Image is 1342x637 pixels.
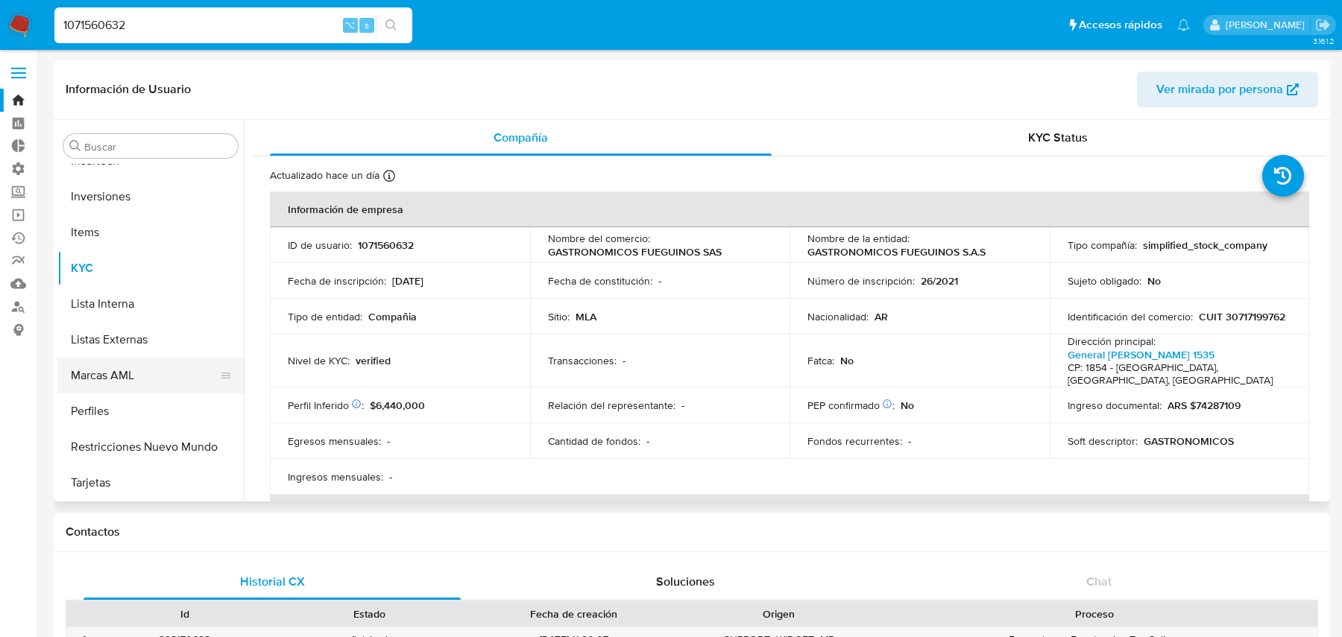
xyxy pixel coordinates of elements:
[807,310,869,323] p: Nacionalidad :
[368,310,417,323] p: Compañia
[288,238,352,252] p: ID de usuario :
[548,245,722,259] p: GASTRONOMICOS FUEGUINOS SAS
[807,434,902,448] p: Fondos recurrentes :
[472,606,676,621] div: Fecha de creación
[1137,72,1318,107] button: Ver mirada por persona
[1079,17,1162,33] span: Accesos rápidos
[807,399,895,412] p: PEP confirmado :
[288,274,386,288] p: Fecha de inscripción :
[387,434,390,448] p: -
[1068,274,1141,288] p: Sujeto obligado :
[1068,335,1156,348] p: Dirección principal :
[288,354,350,367] p: Nivel de KYC :
[356,354,391,367] p: verified
[66,525,1318,539] h1: Contactos
[288,434,381,448] p: Egresos mensuales :
[389,470,392,484] p: -
[288,470,383,484] p: Ingresos mensuales :
[270,495,1309,530] th: Datos de contacto
[288,310,362,323] p: Tipo de entidad :
[57,286,244,322] button: Lista Interna
[270,191,1309,227] th: Información de empresa
[807,232,910,245] p: Nombre de la entidad :
[376,15,406,36] button: search-icon
[1315,17,1331,33] a: Salir
[288,399,364,412] p: Perfil Inferido :
[908,434,911,448] p: -
[57,250,244,286] button: KYC
[57,215,244,250] button: Items
[548,310,570,323] p: Sitio :
[344,18,356,32] span: ⌥
[548,232,650,245] p: Nombre del comercio :
[646,434,649,448] p: -
[57,322,244,358] button: Listas Externas
[623,354,626,367] p: -
[1156,72,1283,107] span: Ver mirada por persona
[358,238,414,252] p: 1071560632
[840,354,854,367] p: No
[1086,573,1112,590] span: Chat
[287,606,450,621] div: Estado
[901,399,914,412] p: No
[84,140,232,153] input: Buscar
[1144,434,1234,448] p: GASTRONOMICOS
[57,179,244,215] button: Inversiones
[1168,399,1241,412] p: ARS $74287109
[1199,310,1285,323] p: CUIT 30717199762
[240,573,305,590] span: Historial CX
[270,168,379,183] p: Actualizado hace un día
[69,140,81,152] button: Buscar
[57,465,244,501] button: Tarjetas
[656,573,715,590] span: Soluciones
[57,358,232,393] button: Marcas AML
[576,310,596,323] p: MLA
[807,354,834,367] p: Fatca :
[57,429,244,465] button: Restricciones Nuevo Mundo
[548,354,617,367] p: Transacciones :
[57,393,244,429] button: Perfiles
[681,399,684,412] p: -
[548,399,675,412] p: Relación del representante :
[103,606,266,621] div: Id
[365,18,369,32] span: s
[1068,238,1137,252] p: Tipo compañía :
[1028,129,1088,146] span: KYC Status
[1068,347,1215,362] a: General [PERSON_NAME] 1535
[370,398,425,413] span: $6,440,000
[881,606,1307,621] div: Proceso
[54,16,412,35] input: Buscar usuario o caso...
[807,274,915,288] p: Número de inscripción :
[875,310,888,323] p: AR
[548,434,640,448] p: Cantidad de fondos :
[1068,434,1138,448] p: Soft descriptor :
[1068,361,1286,387] h4: CP: 1854 - [GEOGRAPHIC_DATA], [GEOGRAPHIC_DATA], [GEOGRAPHIC_DATA]
[921,274,958,288] p: 26/2021
[1068,399,1162,412] p: Ingreso documental :
[1226,18,1310,32] p: juan.calo@mercadolibre.com
[1143,238,1267,252] p: simplified_stock_company
[1068,310,1193,323] p: Identificación del comercio :
[1177,19,1190,31] a: Notificaciones
[66,82,191,97] h1: Información de Usuario
[548,274,652,288] p: Fecha de constitución :
[1147,274,1161,288] p: No
[697,606,860,621] div: Origen
[807,245,986,259] p: GASTRONOMICOS FUEGUINOS S.A.S
[494,129,548,146] span: Compañía
[658,274,661,288] p: -
[392,274,423,288] p: [DATE]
